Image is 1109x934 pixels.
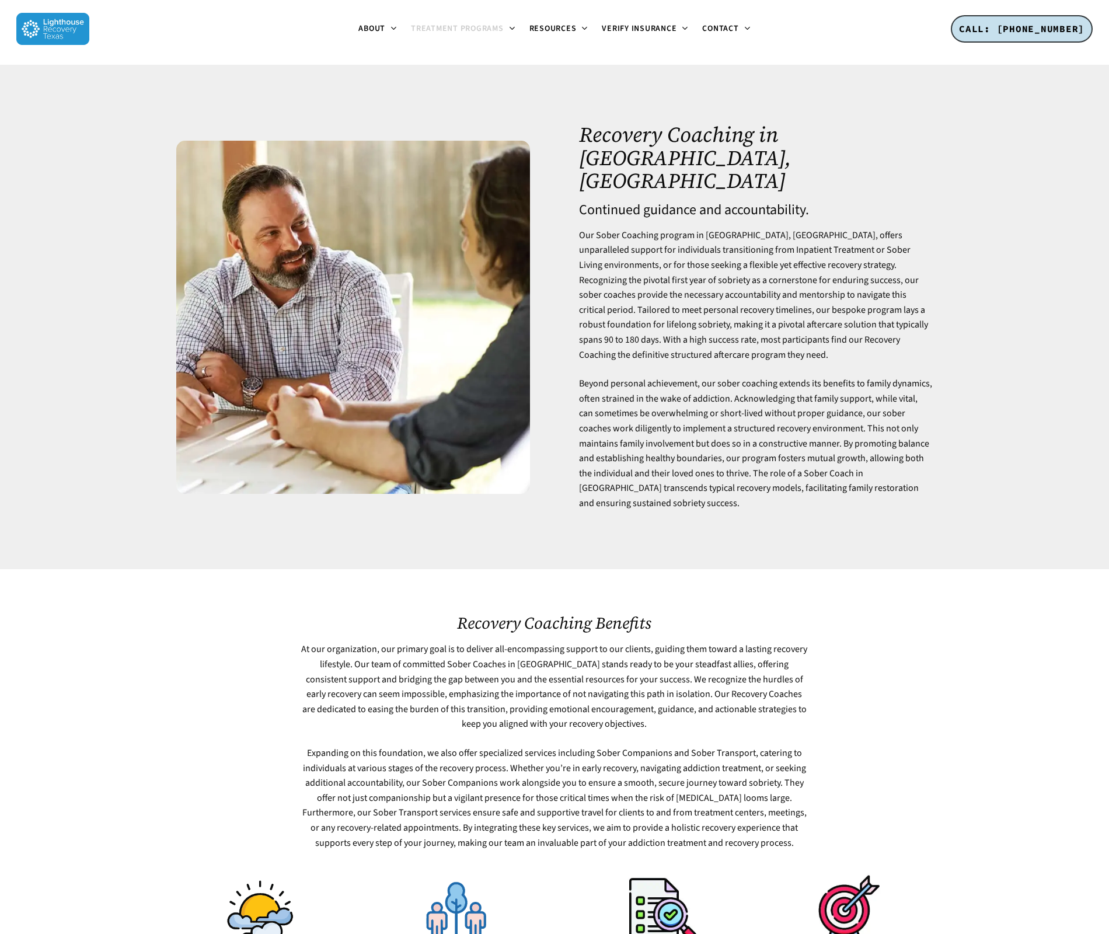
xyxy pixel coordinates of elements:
[16,13,89,45] img: Lighthouse Recovery Texas
[595,25,695,34] a: Verify Insurance
[522,25,595,34] a: Resources
[529,23,577,34] span: Resources
[579,203,932,218] h4: Continued guidance and accountability.
[702,23,738,34] span: Contact
[301,642,809,746] p: At our organization, our primary goal is to deliver all-encompassing support to our clients, guid...
[579,123,932,193] h1: Recovery Coaching in [GEOGRAPHIC_DATA], [GEOGRAPHIC_DATA]
[351,25,404,34] a: About
[411,23,504,34] span: Treatment Programs
[602,23,676,34] span: Verify Insurance
[358,23,385,34] span: About
[959,23,1084,34] span: CALL: [PHONE_NUMBER]
[301,614,809,632] h2: Recovery Coaching Benefits
[951,15,1093,43] a: CALL: [PHONE_NUMBER]
[579,228,932,377] p: Our Sober Coaching program in [GEOGRAPHIC_DATA], [GEOGRAPHIC_DATA], offers unparalleled support f...
[579,377,932,511] p: Beyond personal achievement, our sober coaching extends its benefits to family dynamics, often st...
[301,746,809,851] p: Expanding on this foundation, we also offer specialized services including Sober Companions and S...
[404,25,522,34] a: Treatment Programs
[695,25,757,34] a: Contact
